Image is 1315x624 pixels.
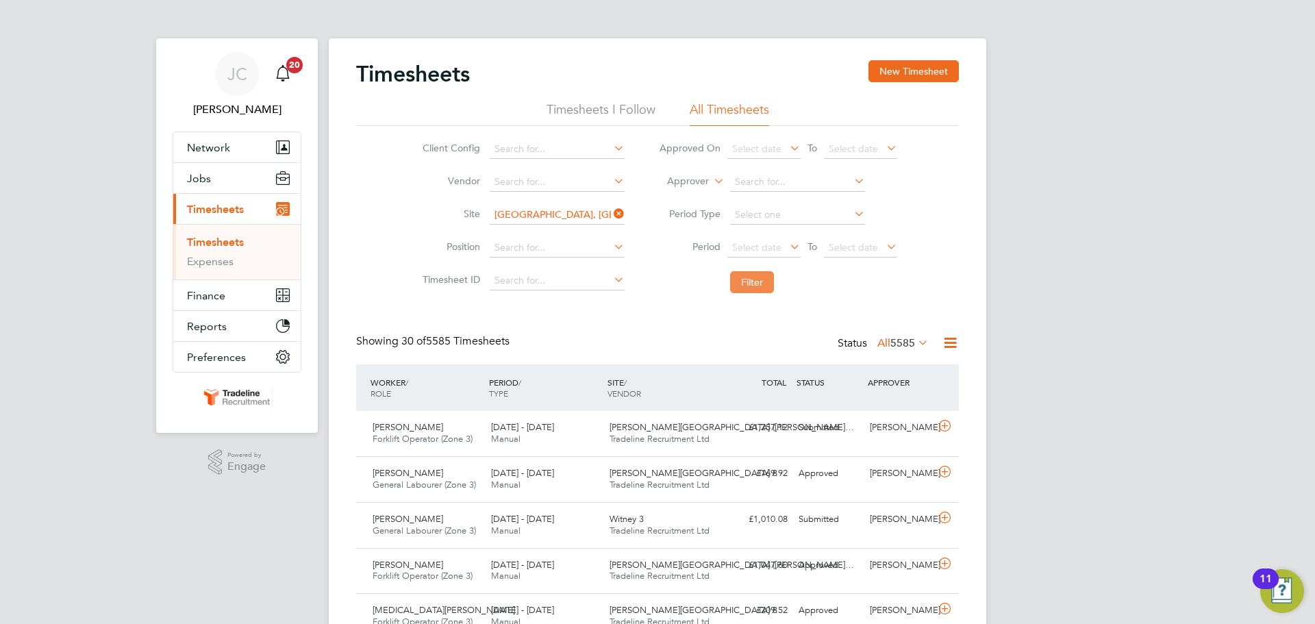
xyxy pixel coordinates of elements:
[659,142,721,154] label: Approved On
[490,271,625,290] input: Search for...
[864,508,936,531] div: [PERSON_NAME]
[608,388,641,399] span: VENDOR
[373,433,473,445] span: Forklift Operator (Zone 3)
[864,462,936,485] div: [PERSON_NAME]
[401,334,426,348] span: 30 of
[401,334,510,348] span: 5585 Timesheets
[890,336,915,350] span: 5585
[173,311,301,341] button: Reports
[187,255,234,268] a: Expenses
[722,462,793,485] div: £169.92
[864,370,936,395] div: APPROVER
[367,370,486,405] div: WORKER
[624,377,627,388] span: /
[373,525,476,536] span: General Labourer (Zone 3)
[373,421,443,433] span: [PERSON_NAME]
[173,52,301,118] a: JC[PERSON_NAME]
[610,513,644,525] span: Witney 3
[173,101,301,118] span: Jack Cordell
[173,224,301,279] div: Timesheets
[227,461,266,473] span: Engage
[173,194,301,224] button: Timesheets
[418,208,480,220] label: Site
[173,386,301,408] a: Go to home page
[490,205,625,225] input: Search for...
[373,604,515,616] span: [MEDICAL_DATA][PERSON_NAME]
[187,289,225,302] span: Finance
[418,175,480,187] label: Vendor
[793,554,864,577] div: Approved
[490,173,625,192] input: Search for...
[610,525,710,536] span: Tradeline Recruitment Ltd
[173,163,301,193] button: Jobs
[659,240,721,253] label: Period
[418,142,480,154] label: Client Config
[208,449,266,475] a: Powered byEngage
[803,238,821,255] span: To
[793,370,864,395] div: STATUS
[610,479,710,490] span: Tradeline Recruitment Ltd
[610,421,854,433] span: [PERSON_NAME][GEOGRAPHIC_DATA] ([PERSON_NAME]…
[732,241,781,253] span: Select date
[722,508,793,531] div: £1,010.08
[373,559,443,571] span: [PERSON_NAME]
[722,554,793,577] div: £1,047.60
[227,449,266,461] span: Powered by
[187,351,246,364] span: Preferences
[864,599,936,622] div: [PERSON_NAME]
[864,554,936,577] div: [PERSON_NAME]
[610,604,777,616] span: [PERSON_NAME][GEOGRAPHIC_DATA] 8
[730,173,865,192] input: Search for...
[793,416,864,439] div: Submitted
[610,467,777,479] span: [PERSON_NAME][GEOGRAPHIC_DATA] 8
[829,241,878,253] span: Select date
[690,101,769,126] li: All Timesheets
[829,142,878,155] span: Select date
[722,599,793,622] div: £209.52
[286,57,303,73] span: 20
[486,370,604,405] div: PERIOD
[373,479,476,490] span: General Labourer (Zone 3)
[187,203,244,216] span: Timesheets
[730,205,865,225] input: Select one
[490,238,625,258] input: Search for...
[610,433,710,445] span: Tradeline Recruitment Ltd
[1260,569,1304,613] button: Open Resource Center, 11 new notifications
[793,462,864,485] div: Approved
[868,60,959,82] button: New Timesheet
[173,342,301,372] button: Preferences
[838,334,931,353] div: Status
[201,386,273,408] img: tradelinerecruitment-logo-retina.png
[610,570,710,582] span: Tradeline Recruitment Ltd
[1260,579,1272,597] div: 11
[356,60,470,88] h2: Timesheets
[373,467,443,479] span: [PERSON_NAME]
[803,139,821,157] span: To
[491,513,554,525] span: [DATE] - [DATE]
[489,388,508,399] span: TYPE
[373,513,443,525] span: [PERSON_NAME]
[732,142,781,155] span: Select date
[610,559,854,571] span: [PERSON_NAME][GEOGRAPHIC_DATA] ([PERSON_NAME]…
[722,416,793,439] div: £1,257.12
[227,65,247,83] span: JC
[373,570,473,582] span: Forklift Operator (Zone 3)
[187,320,227,333] span: Reports
[518,377,521,388] span: /
[793,508,864,531] div: Submitted
[793,599,864,622] div: Approved
[491,479,521,490] span: Manual
[187,236,244,249] a: Timesheets
[418,240,480,253] label: Position
[659,208,721,220] label: Period Type
[762,377,786,388] span: TOTAL
[491,467,554,479] span: [DATE] - [DATE]
[173,280,301,310] button: Finance
[173,132,301,162] button: Network
[490,140,625,159] input: Search for...
[187,172,211,185] span: Jobs
[269,52,297,96] a: 20
[491,570,521,582] span: Manual
[491,421,554,433] span: [DATE] - [DATE]
[371,388,391,399] span: ROLE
